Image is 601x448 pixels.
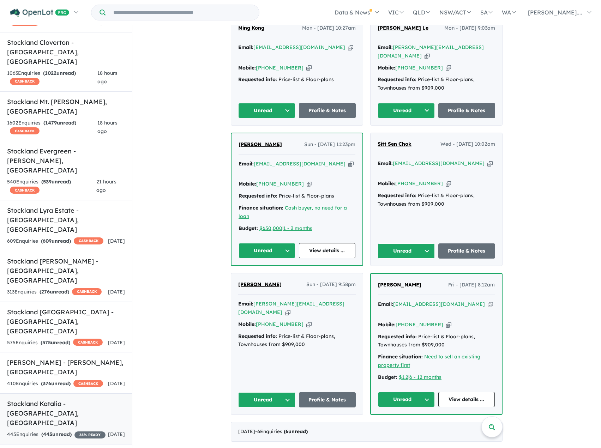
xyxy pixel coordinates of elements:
[108,431,125,437] span: [DATE]
[409,374,441,380] a: 6 - 12 months
[528,9,582,16] span: [PERSON_NAME]....
[7,178,96,195] div: 540 Enquir ies
[285,309,290,316] button: Copy
[107,5,258,20] input: Try estate name, suburb, builder or developer
[45,120,57,126] span: 1479
[238,321,256,327] strong: Mobile:
[286,428,288,435] span: 6
[378,44,393,50] strong: Email:
[378,160,393,167] strong: Email:
[299,392,356,407] a: Profile & Notes
[348,160,354,168] button: Copy
[238,333,277,339] strong: Requested info:
[239,205,347,219] a: Cash buyer, no need for a loan
[378,192,495,208] div: Price-list & Floor-plans, Townhouses from $909,000
[238,392,295,407] button: Unread
[43,238,52,244] span: 609
[108,289,125,295] span: [DATE]
[256,181,304,187] a: [PHONE_NUMBER]
[7,38,125,66] h5: Stockland Cloverton - [GEOGRAPHIC_DATA] , [GEOGRAPHIC_DATA]
[378,243,435,259] button: Unread
[41,380,71,387] strong: ( unread)
[7,256,125,285] h5: Stockland [PERSON_NAME] - [GEOGRAPHIC_DATA] , [GEOGRAPHIC_DATA]
[43,380,51,387] span: 376
[306,321,312,328] button: Copy
[7,380,103,388] div: 410 Enquir ies
[254,161,345,167] a: [EMAIL_ADDRESS][DOMAIN_NAME]
[378,373,495,382] div: |
[378,192,416,199] strong: Requested info:
[395,65,443,71] a: [PHONE_NUMBER]
[239,192,355,200] div: Price-list & Floor-plans
[43,120,76,126] strong: ( unread)
[255,428,308,435] span: - 6 Enquir ies
[393,160,485,167] a: [EMAIL_ADDRESS][DOMAIN_NAME]
[446,321,451,328] button: Copy
[283,225,312,231] u: 1 - 3 months
[238,332,356,349] div: Price-list & Floor-plans, Townhouses from $909,000
[7,288,102,296] div: 313 Enquir ies
[10,78,40,85] span: CASHBACK
[238,75,356,84] div: Price-list & Floor-plans
[378,141,411,147] span: Sitt Sen Chok
[299,243,356,258] a: View details ...
[96,178,116,193] span: 21 hours ago
[378,333,495,350] div: Price-list & Floor-plans, Townhouses from $909,000
[239,243,295,258] button: Unread
[378,392,435,407] button: Unread
[238,44,253,50] strong: Email:
[396,321,443,328] a: [PHONE_NUMBER]
[41,238,71,244] strong: ( unread)
[302,24,356,32] span: Mon - [DATE] 10:27am
[378,281,421,288] span: [PERSON_NAME]
[399,374,408,380] a: $1.2
[7,399,125,428] h5: Stockland Katalia - [GEOGRAPHIC_DATA] , [GEOGRAPHIC_DATA]
[488,301,493,308] button: Copy
[438,392,495,407] a: View details ...
[43,178,52,185] span: 539
[238,24,264,32] a: Ming Kong
[444,24,495,32] span: Mon - [DATE] 9:03am
[284,428,308,435] strong: ( unread)
[378,44,484,59] a: [PERSON_NAME][EMAIL_ADDRESS][DOMAIN_NAME]
[378,321,396,328] strong: Mobile:
[238,76,277,83] strong: Requested info:
[438,243,495,259] a: Profile & Notes
[256,65,303,71] a: [PHONE_NUMBER]
[448,281,495,289] span: Fri - [DATE] 8:12am
[306,64,312,72] button: Copy
[7,339,103,347] div: 575 Enquir ies
[306,280,356,289] span: Sun - [DATE] 9:58pm
[238,280,282,289] a: [PERSON_NAME]
[42,339,51,346] span: 575
[348,44,353,51] button: Copy
[74,431,106,438] span: 35 % READY
[438,103,495,118] a: Profile & Notes
[487,160,493,167] button: Copy
[378,76,416,83] strong: Requested info:
[73,339,103,346] span: CASHBACK
[7,69,97,86] div: 1063 Enquir ies
[238,281,282,287] span: [PERSON_NAME]
[74,237,103,244] span: CASHBACK
[10,8,69,17] img: Openlot PRO Logo White
[425,52,430,60] button: Copy
[378,353,480,368] a: Need to sell an existing property first
[97,120,118,134] span: 18 hours ago
[238,301,344,315] a: [PERSON_NAME][EMAIL_ADDRESS][DOMAIN_NAME]
[378,25,428,31] span: [PERSON_NAME] Le
[446,64,451,72] button: Copy
[108,238,125,244] span: [DATE]
[108,339,125,346] span: [DATE]
[253,44,345,50] a: [EMAIL_ADDRESS][DOMAIN_NAME]
[440,140,495,149] span: Wed - [DATE] 10:02am
[7,97,125,116] h5: Stockland Mt. [PERSON_NAME] , [GEOGRAPHIC_DATA]
[7,206,125,234] h5: Stockland Lyra Estate - [GEOGRAPHIC_DATA] , [GEOGRAPHIC_DATA]
[7,430,106,439] div: 445 Enquir ies
[41,339,70,346] strong: ( unread)
[238,103,295,118] button: Unread
[72,288,102,295] span: CASHBACK
[239,225,258,231] strong: Budget:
